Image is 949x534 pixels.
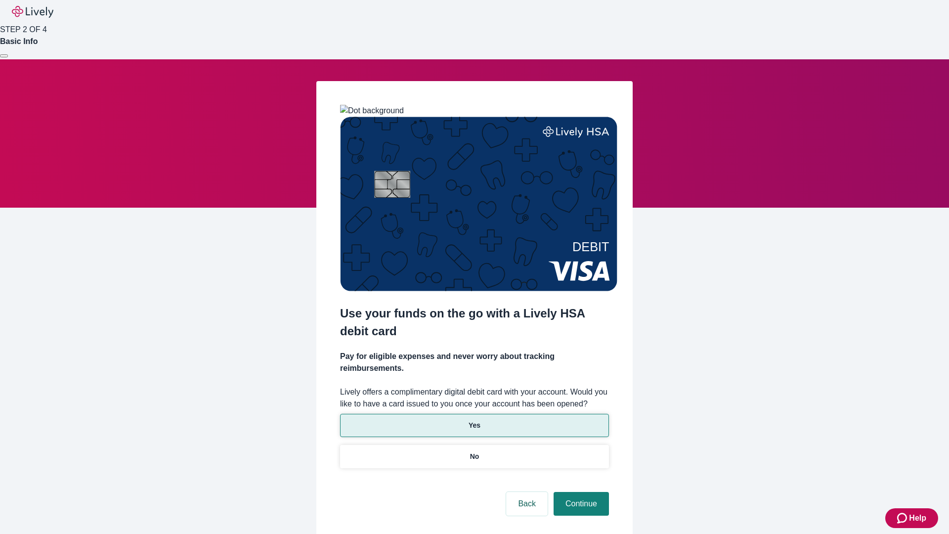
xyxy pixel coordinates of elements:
[340,351,609,374] h4: Pay for eligible expenses and never worry about tracking reimbursements.
[12,6,53,18] img: Lively
[554,492,609,516] button: Continue
[340,305,609,340] h2: Use your funds on the go with a Lively HSA debit card
[340,414,609,437] button: Yes
[885,508,938,528] button: Zendesk support iconHelp
[340,445,609,468] button: No
[897,512,909,524] svg: Zendesk support icon
[470,451,479,462] p: No
[340,105,404,117] img: Dot background
[506,492,548,516] button: Back
[340,117,617,291] img: Debit card
[909,512,926,524] span: Help
[469,420,480,431] p: Yes
[340,386,609,410] label: Lively offers a complimentary digital debit card with your account. Would you like to have a card...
